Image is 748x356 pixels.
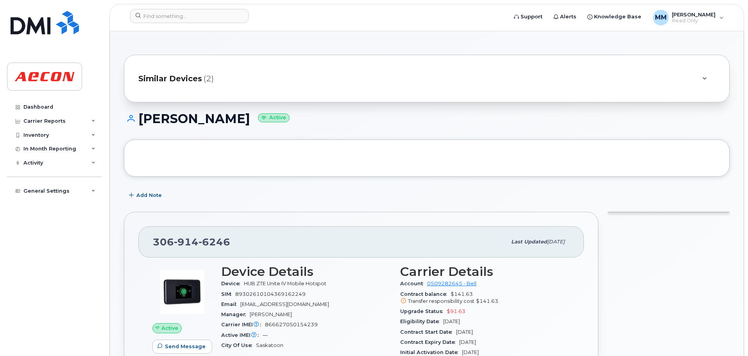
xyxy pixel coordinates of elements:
span: [EMAIL_ADDRESS][DOMAIN_NAME] [240,301,329,307]
img: image20231002-3703462-9mpqx.jpeg [159,268,206,315]
span: Contract balance [400,291,451,297]
span: Similar Devices [138,73,202,84]
span: 6246 [199,236,230,248]
button: Add Note [124,188,168,202]
span: Email [221,301,240,307]
span: Eligibility Date [400,318,443,324]
span: Active [161,324,178,332]
span: 89302610104369162249 [235,291,306,297]
span: 914 [174,236,199,248]
span: 866627050154239 [265,322,318,327]
span: (2) [204,73,214,84]
span: Account [400,281,427,286]
span: $91.63 [447,308,465,314]
span: $141.63 [400,291,570,305]
a: 0509282645 - Bell [427,281,476,286]
span: [DATE] [456,329,473,335]
span: Contract Start Date [400,329,456,335]
span: Transfer responsibility cost [408,298,474,304]
span: Device [221,281,244,286]
span: City Of Use [221,342,256,348]
h3: Device Details [221,265,391,279]
span: [DATE] [547,239,565,245]
h1: [PERSON_NAME] [124,112,730,125]
span: Active IMEI [221,332,263,338]
span: [DATE] [459,339,476,345]
span: [DATE] [462,349,479,355]
span: Add Note [136,191,162,199]
span: HUB ZTE Unite IV Mobile Hotspot [244,281,326,286]
span: Upgrade Status [400,308,447,314]
span: Contract Expiry Date [400,339,459,345]
span: 306 [153,236,230,248]
span: SIM [221,291,235,297]
small: Active [258,113,290,122]
span: Saskatoon [256,342,283,348]
button: Send Message [152,340,212,354]
span: — [263,332,268,338]
span: Last updated [511,239,547,245]
span: [DATE] [443,318,460,324]
span: Initial Activation Date [400,349,462,355]
h3: Carrier Details [400,265,570,279]
span: Carrier IMEI [221,322,265,327]
span: Manager [221,311,250,317]
span: [PERSON_NAME] [250,311,292,317]
span: $141.63 [476,298,498,304]
span: Send Message [165,343,206,350]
